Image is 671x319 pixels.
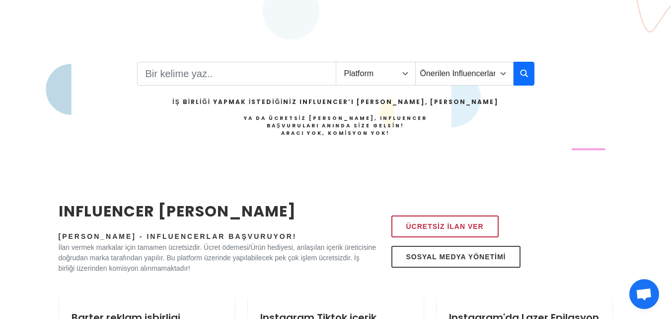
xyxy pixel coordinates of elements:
h4: Ya da Ücretsiz [PERSON_NAME], Influencer Başvuruları Anında Size Gelsin! [172,114,498,137]
input: Search [137,62,336,86]
h2: INFLUENCER [PERSON_NAME] [59,200,377,222]
a: Açık sohbet [629,279,659,309]
h2: İş Birliği Yapmak İstediğiniz Influencer’ı [PERSON_NAME], [PERSON_NAME] [172,98,498,106]
a: Ücretsiz İlan Ver [391,215,499,237]
p: İlan vermek markalar için tamamen ücretsizdir. Ücret ödemesi/Ürün hediyesi, anlaşılan içerik üret... [59,242,377,274]
a: Sosyal Medya Yönetimi [391,246,521,268]
span: Ücretsiz İlan Ver [406,220,484,232]
span: Sosyal Medya Yönetimi [406,251,506,263]
strong: Aracı Yok, Komisyon Yok! [281,129,390,137]
span: [PERSON_NAME] - Influencerlar Başvuruyor! [59,232,297,240]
